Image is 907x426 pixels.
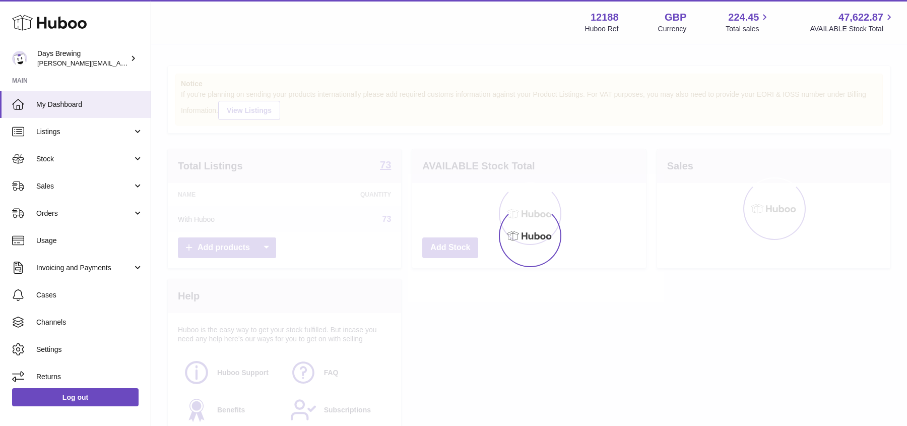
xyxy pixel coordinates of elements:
span: Usage [36,236,143,246]
span: 224.45 [728,11,759,24]
span: [PERSON_NAME][EMAIL_ADDRESS][DOMAIN_NAME] [37,59,202,67]
span: 47,622.87 [838,11,883,24]
span: Stock [36,154,133,164]
a: 224.45 Total sales [726,11,770,34]
strong: GBP [665,11,686,24]
span: Listings [36,127,133,137]
span: Returns [36,372,143,382]
div: Days Brewing [37,49,128,68]
span: Cases [36,290,143,300]
a: Log out [12,388,139,406]
span: Orders [36,209,133,218]
a: 47,622.87 AVAILABLE Stock Total [810,11,895,34]
span: Invoicing and Payments [36,263,133,273]
span: My Dashboard [36,100,143,109]
img: greg@daysbrewing.com [12,51,27,66]
span: Channels [36,318,143,327]
span: Total sales [726,24,770,34]
span: AVAILABLE Stock Total [810,24,895,34]
div: Currency [658,24,687,34]
span: Sales [36,181,133,191]
div: Huboo Ref [585,24,619,34]
strong: 12188 [591,11,619,24]
span: Settings [36,345,143,354]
